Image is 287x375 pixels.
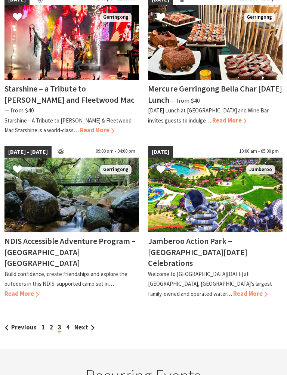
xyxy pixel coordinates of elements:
span: Read More [80,127,114,134]
h4: Starshine – a Tribute to [PERSON_NAME] and Fleetwood Mac [4,84,135,105]
h4: NDIS Accessible Adventure Program – [GEOGRAPHIC_DATA] [GEOGRAPHIC_DATA] [4,236,136,269]
p: Starshine – A Tribute to [PERSON_NAME] & Fleetwood Mac Starshine is a world-class… [4,117,132,134]
a: 4 [66,324,70,332]
span: Gerringong [244,13,275,22]
a: Next [74,324,95,332]
p: Welcome to [GEOGRAPHIC_DATA][DATE] at [GEOGRAPHIC_DATA], [GEOGRAPHIC_DATA]’s largest family-owned... [148,271,272,298]
button: Click to Favourite Starshine – a Tribute to Stevie Nicks and Fleetwood Mac [5,5,30,31]
img: Starshine [4,6,139,80]
span: Read More [212,117,247,125]
span: [DATE] - [DATE] [4,146,52,158]
img: People admiring the forest along the Lyre Bird Walk in Minnamurra Rainforest [4,158,139,233]
a: [DATE] - [DATE] 09:00 am - 04:00 pm People admiring the forest along the Lyre Bird Walk in Minnam... [4,146,139,300]
a: Previous [5,324,37,332]
button: Click to Favourite NDIS Accessible Adventure Program – NSW South Coast [5,158,30,183]
button: Click to Favourite Mercure Gerringong Bella Char Christmas Day Lunch [149,5,173,31]
span: 10:00 am - 05:00 pm [235,146,283,158]
h4: Mercure Gerringong Bella Char [DATE] Lunch [148,84,282,105]
span: 3 [58,324,61,333]
p: [DATE] Lunch at [GEOGRAPHIC_DATA] and Wine Bar invites guests to indulge… [148,107,269,124]
span: [DATE] [148,146,173,158]
span: Read More [233,290,268,298]
img: Christmas Day Lunch Buffet at Bella Char [148,6,283,80]
span: Gerringong [100,13,132,22]
span: Gerringong [100,165,132,175]
span: Jamberoo [246,165,275,175]
button: Click to Favourite Jamberoo Action Park – Australia Day Celebrations [149,158,173,183]
a: [DATE] 10:00 am - 05:00 pm Jamberoo Action Park Kiama NSW Jamberoo Jamberoo Action Park – [GEOGRA... [148,146,283,300]
img: Jamberoo Action Park Kiama NSW [148,158,283,233]
span: Read More [4,290,39,298]
h4: Jamberoo Action Park – [GEOGRAPHIC_DATA][DATE] Celebrations [148,236,247,269]
span: ⁠— from $40 [170,97,200,105]
a: 2 [50,324,53,332]
a: 1 [41,324,45,332]
p: Build confidence, create friendships and explore the outdoors in this NDIS-supported camp set in… [4,271,127,288]
span: 09:00 am - 04:00 pm [92,146,139,158]
span: ⁠— from $40 [4,107,34,115]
